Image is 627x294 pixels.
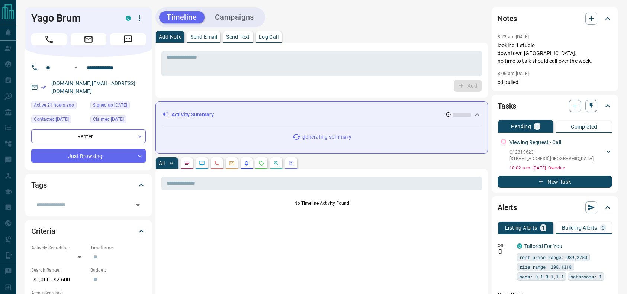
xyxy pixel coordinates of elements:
h1: Yago Brum [31,12,115,24]
span: Claimed [DATE] [93,116,124,123]
a: [DOMAIN_NAME][EMAIL_ADDRESS][DOMAIN_NAME] [51,80,135,94]
span: rent price range: 989,2750 [520,253,587,261]
h2: Tasks [498,100,516,112]
div: Alerts [498,198,612,216]
button: Open [133,200,143,210]
h2: Criteria [31,225,55,237]
div: C12319823[STREET_ADDRESS],[GEOGRAPHIC_DATA] [509,147,612,164]
svg: Calls [214,160,220,166]
span: Message [110,33,146,45]
p: All [159,161,165,166]
span: beds: 0.1-0.1,1-1 [520,273,564,280]
p: 10:02 a.m. [DATE] - Overdue [509,165,612,171]
p: 1 [542,225,545,230]
div: Activity Summary [162,108,482,122]
div: Notes [498,10,612,28]
div: Criteria [31,222,146,240]
svg: Listing Alerts [244,160,250,166]
p: 8:23 am [DATE] [498,34,529,39]
a: Tailored For You [524,243,562,249]
svg: Requests [258,160,264,166]
p: Timeframe: [90,245,146,251]
div: Tue Jul 29 2025 [90,101,146,112]
p: Search Range: [31,267,87,274]
div: Mon Aug 11 2025 [31,101,87,112]
div: condos.ca [517,243,522,249]
button: New Task [498,176,612,188]
h2: Notes [498,13,517,25]
div: Tasks [498,97,612,115]
div: Tags [31,176,146,194]
svg: Push Notification Only [498,249,503,254]
svg: Notes [184,160,190,166]
p: [STREET_ADDRESS] , [GEOGRAPHIC_DATA] [509,155,594,162]
div: Thu Jul 31 2025 [90,115,146,126]
p: Activity Summary [171,111,214,119]
p: Send Text [226,34,250,39]
p: Log Call [259,34,279,39]
span: Email [71,33,106,45]
h2: Alerts [498,201,517,213]
div: Thu Jul 31 2025 [31,115,87,126]
p: generating summary [302,133,351,141]
p: Viewing Request - Call [509,139,561,146]
span: Call [31,33,67,45]
button: Timeline [159,11,205,23]
div: Just Browsing [31,149,146,163]
h2: Tags [31,179,46,191]
svg: Email Verified [41,85,46,90]
svg: Agent Actions [288,160,294,166]
span: Contacted [DATE] [34,116,69,123]
div: condos.ca [126,16,131,21]
p: Send Email [190,34,217,39]
p: 8:06 am [DATE] [498,71,529,76]
span: Active 21 hours ago [34,101,74,109]
p: looking 1 studio downtown [GEOGRAPHIC_DATA]. no time to talk should call over the week. [498,42,612,65]
svg: Lead Browsing Activity [199,160,205,166]
p: No Timeline Activity Found [161,200,482,207]
p: 1 [536,124,538,129]
button: Campaigns [208,11,261,23]
p: Pending [511,124,531,129]
span: Signed up [DATE] [93,101,127,109]
p: Listing Alerts [505,225,537,230]
span: bathrooms: 1 [570,273,602,280]
button: Open [71,63,80,72]
span: size range: 298,1318 [520,263,572,271]
p: cd pulled [498,78,612,86]
p: Actively Searching: [31,245,87,251]
p: Off [498,242,512,249]
svg: Emails [229,160,235,166]
p: Building Alerts [562,225,597,230]
p: Budget: [90,267,146,274]
p: C12319823 [509,149,594,155]
p: Add Note [159,34,181,39]
p: 0 [602,225,605,230]
p: $1,000 - $2,600 [31,274,87,286]
p: Completed [571,124,597,129]
svg: Opportunities [273,160,279,166]
div: Renter [31,129,146,143]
